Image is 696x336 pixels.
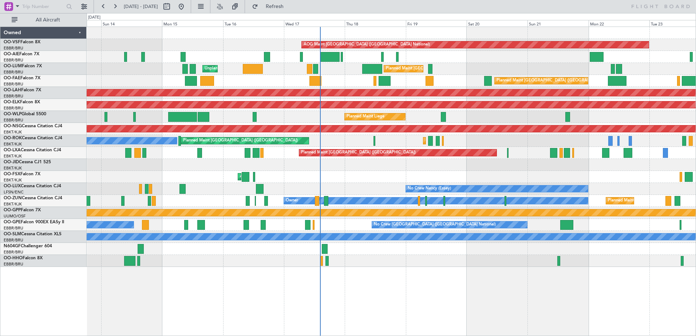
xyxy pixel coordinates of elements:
[4,124,22,128] span: OO-NSG
[4,196,22,200] span: OO-ZUN
[4,105,23,111] a: EBBR/BRU
[124,3,158,10] span: [DATE] - [DATE]
[4,88,21,92] span: OO-LAH
[4,160,51,164] a: OO-JIDCessna CJ1 525
[4,256,43,260] a: OO-HHOFalcon 8X
[4,52,19,56] span: OO-AIE
[223,20,284,27] div: Tue 16
[4,165,22,171] a: EBKT/KJK
[4,45,23,51] a: EBBR/BRU
[345,20,406,27] div: Thu 18
[4,225,23,231] a: EBBR/BRU
[304,39,430,50] div: AOG Maint [GEOGRAPHIC_DATA] ([GEOGRAPHIC_DATA] National)
[386,63,518,74] div: Planned Maint [GEOGRAPHIC_DATA] ([GEOGRAPHIC_DATA] National)
[497,75,628,86] div: Planned Maint [GEOGRAPHIC_DATA] ([GEOGRAPHIC_DATA] National)
[406,20,467,27] div: Fri 19
[4,93,23,99] a: EBBR/BRU
[205,63,341,74] div: Unplanned Maint [GEOGRAPHIC_DATA] ([GEOGRAPHIC_DATA] National)
[4,220,21,224] span: OO-GPE
[260,4,290,9] span: Refresh
[4,64,22,68] span: OO-LUM
[4,148,61,152] a: OO-LXACessna Citation CJ4
[4,148,21,152] span: OO-LXA
[4,117,23,123] a: EBBR/BRU
[4,76,20,80] span: OO-FAE
[4,124,62,128] a: OO-NSGCessna Citation CJ4
[4,100,20,104] span: OO-ELK
[4,256,23,260] span: OO-HHO
[4,244,52,248] a: N604GFChallenger 604
[22,1,64,12] input: Trip Number
[8,14,79,26] button: All Aircraft
[4,57,23,63] a: EBBR/BRU
[4,69,23,75] a: EBBR/BRU
[4,136,62,140] a: OO-ROKCessna Citation CJ4
[19,17,77,23] span: All Aircraft
[527,20,588,27] div: Sun 21
[4,88,41,92] a: OO-LAHFalcon 7X
[4,237,23,243] a: EBBR/BRU
[4,129,22,135] a: EBKT/KJK
[4,232,62,236] a: OO-SLMCessna Citation XLS
[88,15,100,21] div: [DATE]
[284,20,345,27] div: Wed 17
[608,195,693,206] div: Planned Maint Kortrijk-[GEOGRAPHIC_DATA]
[4,112,21,116] span: OO-WLP
[425,135,510,146] div: Planned Maint Kortrijk-[GEOGRAPHIC_DATA]
[286,195,298,206] div: Owner
[301,147,416,158] div: Planned Maint [GEOGRAPHIC_DATA] ([GEOGRAPHIC_DATA])
[408,183,451,194] div: No Crew Nancy (Essey)
[183,135,298,146] div: Planned Maint [GEOGRAPHIC_DATA] ([GEOGRAPHIC_DATA])
[4,76,40,80] a: OO-FAEFalcon 7X
[4,201,22,207] a: EBKT/KJK
[4,153,22,159] a: EBKT/KJK
[4,189,24,195] a: LFSN/ENC
[4,196,62,200] a: OO-ZUNCessna Citation CJ4
[249,1,292,12] button: Refresh
[4,112,46,116] a: OO-WLPGlobal 5500
[4,136,22,140] span: OO-ROK
[374,219,496,230] div: No Crew [GEOGRAPHIC_DATA] ([GEOGRAPHIC_DATA] National)
[4,40,20,44] span: OO-VSF
[4,160,19,164] span: OO-JID
[467,20,527,27] div: Sat 20
[4,40,40,44] a: OO-VSFFalcon 8X
[4,208,41,212] a: OO-GPPFalcon 7X
[4,249,23,255] a: EBBR/BRU
[240,171,319,182] div: AOG Maint Kortrijk-[GEOGRAPHIC_DATA]
[4,220,64,224] a: OO-GPEFalcon 900EX EASy II
[4,172,40,176] a: OO-FSXFalcon 7X
[4,244,21,248] span: N604GF
[4,184,21,188] span: OO-LUX
[4,172,20,176] span: OO-FSX
[4,232,21,236] span: OO-SLM
[347,111,384,122] div: Planned Maint Liege
[4,177,22,183] a: EBKT/KJK
[4,64,42,68] a: OO-LUMFalcon 7X
[101,20,162,27] div: Sun 14
[4,52,39,56] a: OO-AIEFalcon 7X
[4,184,61,188] a: OO-LUXCessna Citation CJ4
[4,141,22,147] a: EBKT/KJK
[4,213,25,219] a: UUMO/OSF
[4,100,40,104] a: OO-ELKFalcon 8X
[4,208,21,212] span: OO-GPP
[589,20,649,27] div: Mon 22
[4,261,23,267] a: EBBR/BRU
[4,81,23,87] a: EBBR/BRU
[162,20,223,27] div: Mon 15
